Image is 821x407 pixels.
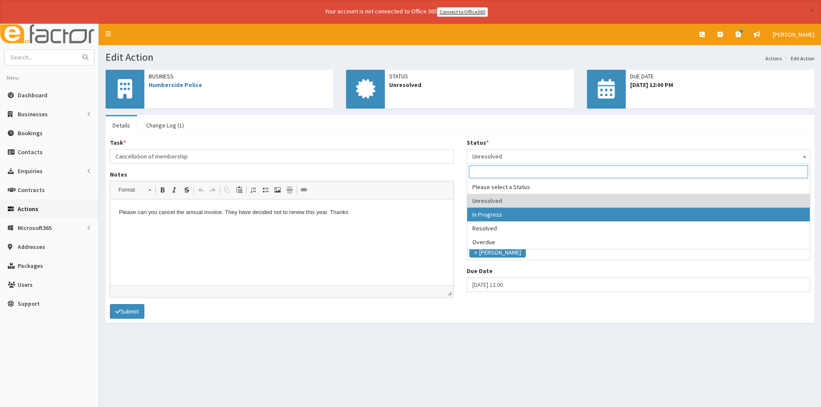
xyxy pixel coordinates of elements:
li: Overdue [467,235,810,249]
span: Due Date [630,72,810,81]
span: Packages [18,262,43,270]
a: Insert/Remove Numbered List [247,184,259,196]
a: Link (Ctrl+L) [298,184,310,196]
span: Contacts [18,148,43,156]
span: Format [114,184,144,196]
a: Insert Horizontal Line [284,184,296,196]
span: [PERSON_NAME] [773,31,815,38]
span: × [474,248,477,257]
span: Microsoft365 [18,224,52,232]
span: Unresolved [472,150,805,162]
label: Notes [110,170,127,179]
span: Unresolved [389,81,569,89]
li: Please select a Status [467,180,810,194]
a: Actions [765,55,782,62]
a: Details [106,116,137,134]
a: Image [272,184,284,196]
a: Redo (Ctrl+Y) [207,184,219,196]
span: Enquiries [18,167,43,175]
li: Unresolved [467,194,810,208]
a: Change Log (1) [139,116,191,134]
label: Task [110,138,126,147]
span: Bookings [18,129,43,137]
a: Italic (Ctrl+I) [169,184,181,196]
span: Actions [18,205,38,213]
label: Status [467,138,489,147]
a: Humberside Police [149,81,202,89]
span: [DATE] 12:00 PM [630,81,810,89]
h1: Edit Action [106,52,815,63]
li: Resolved [467,221,810,235]
label: Due Date [467,267,493,275]
a: Paste (Ctrl+V) [233,184,245,196]
a: Strike Through [181,184,193,196]
span: Business [149,72,329,81]
a: Copy (Ctrl+C) [221,184,233,196]
button: Submit [110,304,144,319]
span: Contracts [18,186,45,194]
a: Bold (Ctrl+B) [156,184,169,196]
span: Users [18,281,33,289]
a: Insert/Remove Bulleted List [259,184,272,196]
iframe: Rich Text Editor, notes [110,199,453,286]
span: Unresolved [467,149,811,164]
li: Kelly Scott [469,247,526,258]
span: Support [18,300,40,308]
button: × [810,6,815,15]
span: Addresses [18,243,45,251]
a: Format [114,184,156,196]
li: Edit Action [783,55,815,62]
li: In Progress [467,208,810,221]
input: Search... [5,50,77,65]
a: Connect to Office365 [437,7,488,17]
span: Businesses [18,110,48,118]
span: Dashboard [18,91,47,99]
div: Your account is not connected to Office 365 [154,7,659,17]
span: Drag to resize [447,291,452,295]
a: [PERSON_NAME] [766,24,821,45]
span: Status [389,72,569,81]
a: Undo (Ctrl+Z) [195,184,207,196]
